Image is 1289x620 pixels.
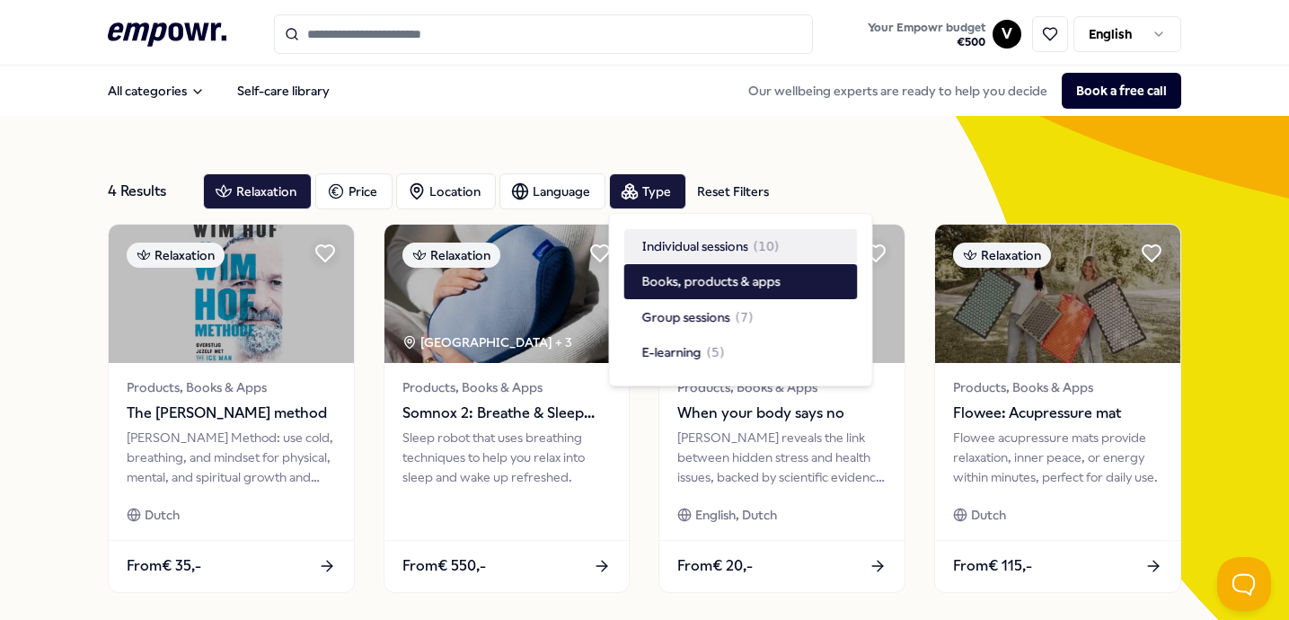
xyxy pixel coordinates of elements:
button: V [993,20,1021,49]
span: Your Empowr budget [868,21,985,35]
button: Your Empowr budget€500 [864,17,989,53]
a: package imageRelaxationProducts, Books & AppsFlowee: Acupressure matFlowee acupressure mats provi... [934,224,1181,593]
span: € 500 [868,35,985,49]
span: Books, products & apps [642,271,781,291]
div: Relaxation [953,243,1051,268]
span: The [PERSON_NAME] method [127,402,336,425]
div: [PERSON_NAME] reveals the link between hidden stress and health issues, backed by scientific evid... [677,428,887,488]
span: ( 7 ) [736,307,754,327]
img: package image [384,225,630,363]
div: Sleep robot that uses breathing techniques to help you relax into sleep and wake up refreshed. [402,428,612,488]
button: Book a free call [1062,73,1181,109]
button: Relaxation [203,173,312,209]
div: Flowee acupressure mats provide relaxation, inner peace, or energy within minutes, perfect for da... [953,428,1162,488]
span: Products, Books & Apps [402,377,612,397]
button: Price [315,173,393,209]
span: Products, Books & Apps [677,377,887,397]
span: Group sessions [642,307,730,327]
button: Language [499,173,605,209]
nav: Main [93,73,344,109]
iframe: Help Scout Beacon - Open [1217,557,1271,611]
span: English, Dutch [695,505,777,525]
a: Your Empowr budget€500 [861,15,993,53]
span: From € 20,- [677,554,753,578]
span: ( 10 ) [754,236,780,256]
span: ( 5 ) [707,342,725,362]
div: Suggestions [624,228,858,371]
img: package image [935,225,1180,363]
span: Products, Books & Apps [127,377,336,397]
div: [GEOGRAPHIC_DATA] + 3 [402,332,572,352]
span: Dutch [145,505,180,525]
input: Search for products, categories or subcategories [274,14,813,54]
div: [PERSON_NAME] Method: use cold, breathing, and mindset for physical, mental, and spiritual growth... [127,428,336,488]
span: From € 550,- [402,554,486,578]
span: Products, Books & Apps [953,377,1162,397]
a: package imageRelaxation[GEOGRAPHIC_DATA] + 3Products, Books & AppsSomnox 2: Breathe & Sleep Robot... [384,224,631,593]
div: Relaxation [127,243,225,268]
span: Dutch [971,505,1006,525]
span: Flowee: Acupressure mat [953,402,1162,425]
div: Our wellbeing experts are ready to help you decide [734,73,1181,109]
button: All categories [93,73,219,109]
img: package image [109,225,354,363]
button: Type [609,173,686,209]
a: package imageRelaxationProducts, Books & AppsWhen your body says no[PERSON_NAME] reveals the link... [658,224,905,593]
a: Self-care library [223,73,344,109]
div: Relaxation [402,243,500,268]
span: Somnox 2: Breathe & Sleep Robot [402,402,612,425]
div: Reset Filters [697,182,769,201]
a: package imageRelaxationProducts, Books & AppsThe [PERSON_NAME] method[PERSON_NAME] Method: use co... [108,224,355,593]
button: Location [396,173,496,209]
span: E-learning [642,342,702,362]
span: When your body says no [677,402,887,425]
span: From € 115,- [953,554,1032,578]
span: Individual sessions [642,236,748,256]
div: 4 Results [108,173,189,209]
span: From € 35,- [127,554,201,578]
